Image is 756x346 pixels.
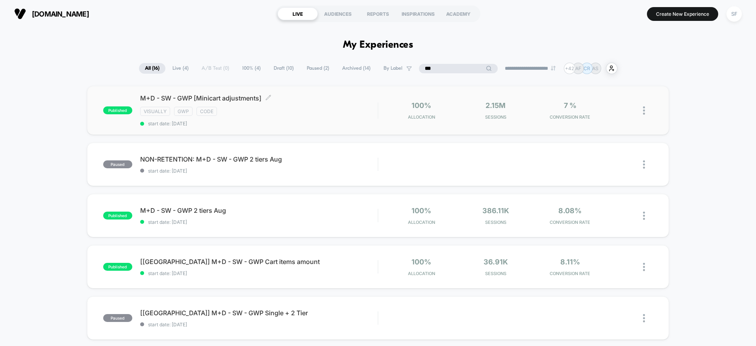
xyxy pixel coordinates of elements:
[343,39,413,51] h1: My Experiences
[535,271,605,276] span: CONVERSION RATE
[643,314,645,322] img: close
[647,7,718,21] button: Create New Experience
[482,206,509,215] span: 386.11k
[411,101,431,110] span: 100%
[411,258,431,266] span: 100%
[484,258,508,266] span: 36.91k
[318,7,358,20] div: AUDIENCES
[103,263,132,271] span: published
[139,63,165,74] span: All ( 16 )
[643,160,645,169] img: close
[268,63,300,74] span: Draft ( 10 )
[726,6,742,22] div: SF
[535,220,605,225] span: CONVERSION RATE
[336,63,376,74] span: Archived ( 14 )
[461,271,531,276] span: Sessions
[140,258,378,266] span: [[GEOGRAPHIC_DATA]] M+D - SW - GWP Cart items amount
[140,107,170,116] span: visually
[140,309,378,317] span: [[GEOGRAPHIC_DATA]] M+D - SW - GWP Single + 2 Tier
[140,121,378,126] span: start date: [DATE]
[103,212,132,220] span: published
[438,7,478,20] div: ACADEMY
[724,6,744,22] button: SF
[384,65,402,71] span: By Label
[461,220,531,225] span: Sessions
[140,322,378,327] span: start date: [DATE]
[643,212,645,220] img: close
[485,101,506,110] span: 2.15M
[535,114,605,120] span: CONVERSION RATE
[301,63,335,74] span: Paused ( 2 )
[103,314,132,322] span: paused
[196,107,217,116] span: code
[408,271,435,276] span: Allocation
[398,7,438,20] div: INSPIRATIONS
[564,63,575,74] div: + 42
[592,65,598,71] p: AS
[408,114,435,120] span: Allocation
[140,270,378,276] span: start date: [DATE]
[358,7,398,20] div: REPORTS
[32,10,89,18] span: [DOMAIN_NAME]
[140,94,378,102] span: M+D - SW - GWP [Minicart adjustments]
[103,160,132,168] span: paused
[408,220,435,225] span: Allocation
[140,155,378,163] span: NON-RETENTION: M+D - SW - GWP 2 tiers Aug
[643,263,645,271] img: close
[278,7,318,20] div: LIVE
[14,8,26,20] img: Visually logo
[411,206,431,215] span: 100%
[564,101,576,110] span: 7 %
[12,7,91,20] button: [DOMAIN_NAME]
[140,206,378,214] span: M+D - SW - GWP 2 tiers Aug
[643,106,645,115] img: close
[584,65,590,71] p: CR
[461,114,531,120] span: Sessions
[103,106,132,114] span: published
[575,65,581,71] p: AF
[558,206,582,215] span: 8.08%
[140,219,378,225] span: start date: [DATE]
[174,107,193,116] span: gwp
[167,63,195,74] span: Live ( 4 )
[236,63,267,74] span: 100% ( 4 )
[560,258,580,266] span: 8.11%
[551,66,556,71] img: end
[140,168,378,174] span: start date: [DATE]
